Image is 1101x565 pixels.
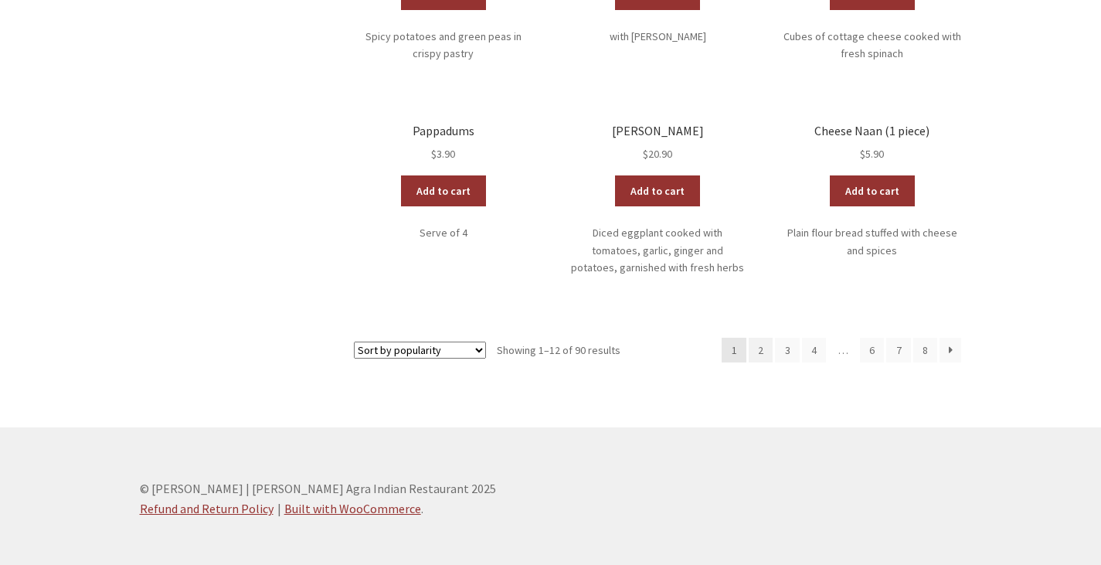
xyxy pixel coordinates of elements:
bdi: 20.90 [643,147,672,161]
a: Page 8 [913,338,938,362]
nav: Product Pagination [722,338,961,362]
a: Add to cart: “Aloo Bengan” [615,175,700,206]
a: Add to cart: “Pappadums” [401,175,486,206]
p: Cubes of cottage cheese cooked with fresh spinach [783,28,961,63]
p: Plain flour bread stuffed with cheese and spices [783,224,961,259]
p: with [PERSON_NAME] [569,28,747,46]
bdi: 3.90 [431,147,455,161]
p: Serve of 4 [354,224,532,242]
a: Pappadums $3.90 [354,124,532,163]
span: Page 1 [722,338,746,362]
a: Page 2 [749,338,773,362]
p: Spicy potatoes and green peas in crispy pastry [354,28,532,63]
a: Page 7 [886,338,911,362]
h2: Cheese Naan (1 piece) [783,124,961,138]
p: Showing 1–12 of 90 results [497,338,620,362]
a: Built with WooCommerce [284,501,421,516]
h2: Pappadums [354,124,532,138]
a: Cheese Naan (1 piece) $5.90 [783,124,961,163]
a: Page 3 [775,338,800,362]
a: → [940,338,961,362]
a: Add to cart: “Cheese Naan (1 piece)” [830,175,915,206]
h2: [PERSON_NAME] [569,124,747,138]
span: … [828,338,858,362]
a: Refund and Return Policy [140,501,274,516]
bdi: 5.90 [860,147,884,161]
div: © [PERSON_NAME] | [PERSON_NAME] Agra Indian Restaurant 2025 . [140,448,962,553]
a: [PERSON_NAME] $20.90 [569,124,747,163]
span: $ [643,147,648,161]
a: Page 4 [802,338,827,362]
a: Page 6 [860,338,885,362]
span: $ [860,147,865,161]
select: Shop order [354,342,486,359]
p: Diced eggplant cooked with tomatoes, garlic, ginger and potatoes, garnished with fresh herbs [569,224,747,277]
span: $ [431,147,437,161]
